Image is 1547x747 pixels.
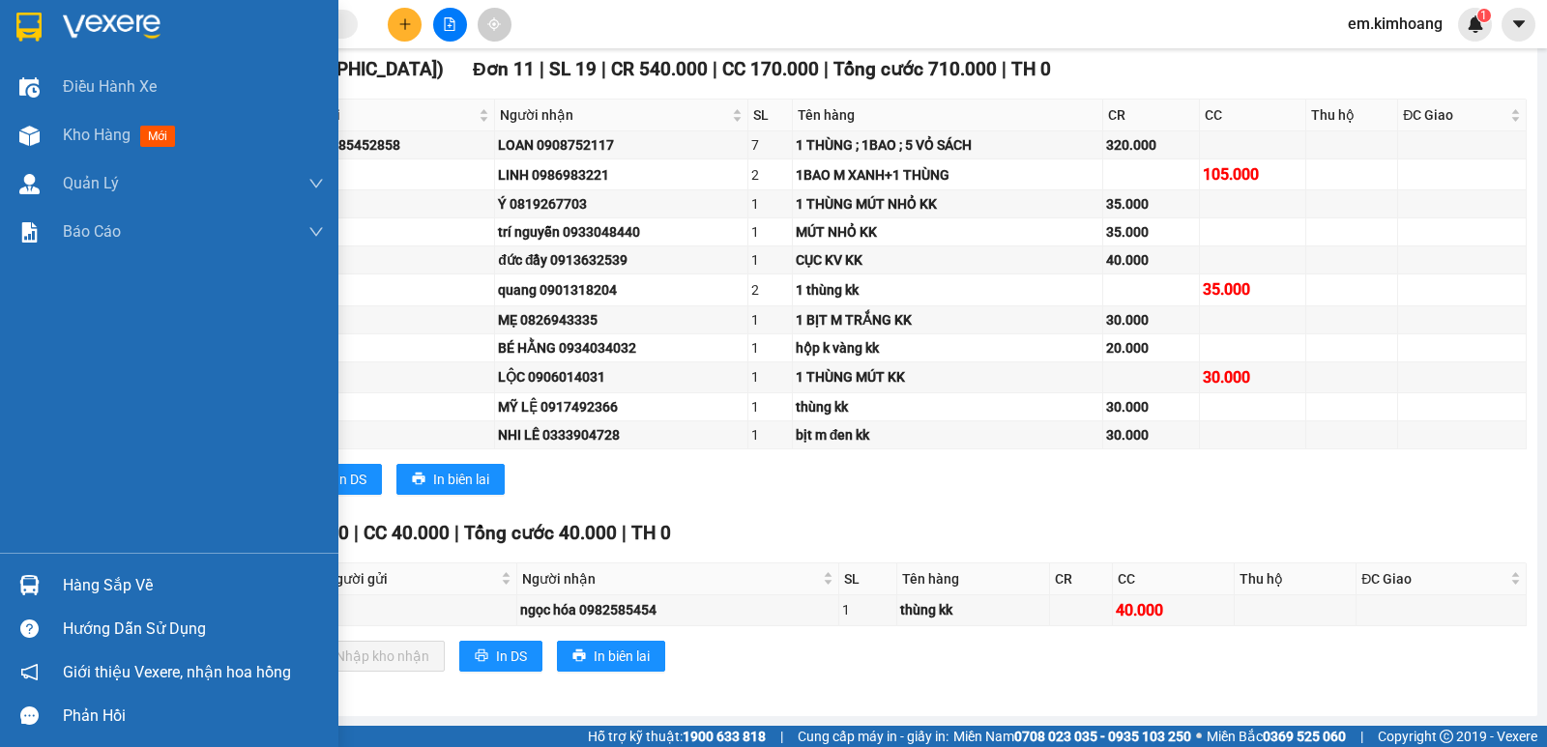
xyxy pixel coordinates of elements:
[751,164,789,186] div: 2
[751,134,789,156] div: 7
[796,279,1099,301] div: 1 thùng kk
[63,126,131,144] span: Kho hàng
[354,522,359,544] span: |
[1477,9,1491,22] sup: 1
[1306,100,1398,131] th: Thu hộ
[475,648,488,664] span: printer
[748,100,793,131] th: SL
[478,8,511,42] button: aim
[63,615,324,644] div: Hướng dẫn sử dụng
[277,337,491,359] div: TUYỀN
[953,726,1191,747] span: Miền Nam
[1510,15,1528,33] span: caret-down
[498,249,744,271] div: đức đầy 0913632539
[622,522,627,544] span: |
[1002,58,1007,80] span: |
[498,193,744,215] div: Ý 0819267703
[751,279,789,301] div: 2
[601,58,606,80] span: |
[63,660,291,684] span: Giới thiệu Vexere, nhận hoa hồng
[751,309,789,330] div: 1
[336,469,366,490] span: In DS
[277,309,491,330] div: VÂN
[473,58,535,80] span: Đơn 11
[751,337,789,359] div: 1
[1103,100,1200,131] th: CR
[20,663,39,681] span: notification
[1235,563,1357,595] th: Thu hộ
[1050,563,1113,595] th: CR
[520,599,835,620] div: ngọc hóa 0982585454
[796,424,1099,445] div: bịt m đen kk
[121,38,156,56] span: SƠN
[277,366,491,388] div: HẢI
[897,563,1049,595] th: Tên hàng
[498,337,744,359] div: BÉ HẰNG 0934034032
[1113,563,1235,595] th: CC
[500,104,728,126] span: Người nhận
[1203,365,1302,389] div: 30.000
[722,58,819,80] span: CC 170.000
[1196,733,1202,740] span: ⚪️
[459,641,542,672] button: printerIn DS
[751,396,789,417] div: 1
[310,522,349,544] span: CR 0
[796,193,1099,215] div: 1 THÙNG MÚT NHỎ KK
[1360,726,1363,747] span: |
[751,366,789,388] div: 1
[498,309,744,330] div: MẸ 0826943335
[751,193,789,215] div: 1
[8,65,282,101] p: NHẬN:
[277,164,491,186] div: HƯỜNG
[364,522,450,544] span: CC 40.000
[498,279,744,301] div: quang 0901318204
[1106,337,1196,359] div: 20.000
[487,17,501,31] span: aim
[308,176,324,191] span: down
[63,74,157,99] span: Điều hành xe
[388,8,422,42] button: plus
[398,17,412,31] span: plus
[277,424,491,445] div: mẹ
[796,249,1099,271] div: CỤC KV KK
[1014,729,1191,744] strong: 0708 023 035 - 0935 103 250
[63,219,121,244] span: Báo cáo
[19,126,40,146] img: warehouse-icon
[796,164,1099,186] div: 1BAO M XANH+1 THÙNG
[611,58,708,80] span: CR 540.000
[796,309,1099,330] div: 1 BỊT M TRẮNG KK
[588,726,766,747] span: Hỗ trợ kỹ thuật:
[572,648,586,664] span: printer
[540,58,544,80] span: |
[308,224,324,240] span: down
[796,134,1099,156] div: 1 THÙNG ; 1BAO ; 5 VỎ SÁCH
[1332,12,1458,36] span: em.kimhoang
[103,104,220,123] span: [PERSON_NAME]
[63,171,119,195] span: Quản Lý
[1106,134,1196,156] div: 320.000
[1200,100,1306,131] th: CC
[277,279,491,301] div: TRINH
[63,702,324,731] div: Phản hồi
[277,396,491,417] div: tư bé
[751,249,789,271] div: 1
[498,366,744,388] div: LỘC 0906014031
[796,221,1099,243] div: MÚT NHỎ KK
[900,599,1045,620] div: thùng kk
[63,571,324,600] div: Hàng sắp về
[20,619,39,638] span: question-circle
[496,646,527,667] span: In DS
[1480,9,1487,22] span: 1
[1263,729,1346,744] strong: 0369 525 060
[780,726,783,747] span: |
[1106,309,1196,330] div: 30.000
[326,568,496,589] span: Người gửi
[433,8,467,42] button: file-add
[522,568,819,589] span: Người nhận
[751,424,789,445] div: 1
[1361,568,1506,589] span: ĐC Giao
[412,472,425,487] span: printer
[8,126,46,144] span: GIAO:
[8,104,220,123] span: 0907111168 -
[19,575,40,595] img: warehouse-icon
